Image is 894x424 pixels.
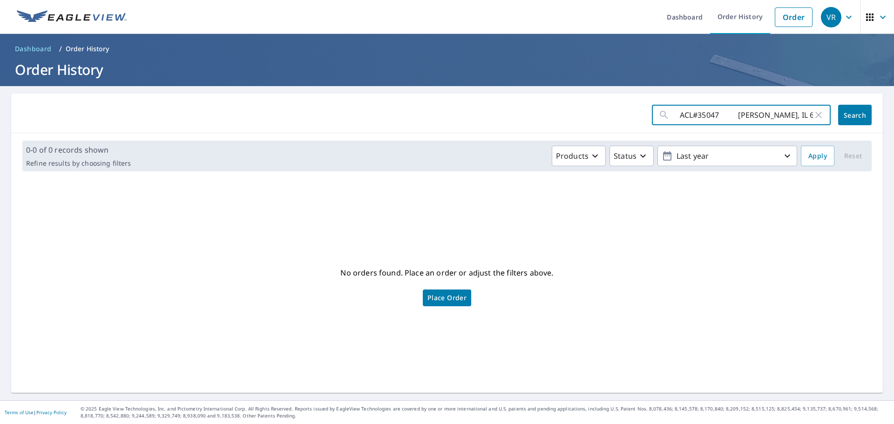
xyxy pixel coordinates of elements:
span: Apply [808,150,827,162]
span: Place Order [427,296,467,300]
h1: Order History [11,60,883,79]
a: Privacy Policy [36,409,67,416]
button: Search [838,105,872,125]
p: Status [614,150,637,162]
p: Last year [673,148,782,164]
a: Place Order [423,289,471,306]
nav: breadcrumb [11,41,883,56]
p: Products [556,150,589,162]
a: Dashboard [11,41,55,56]
p: | [5,410,67,415]
span: Search [846,111,864,120]
p: © 2025 Eagle View Technologies, Inc. and Pictometry International Corp. All Rights Reserved. Repo... [81,405,889,419]
p: Refine results by choosing filters [26,159,131,168]
p: Order History [66,44,109,54]
span: Dashboard [15,44,52,54]
li: / [59,43,62,54]
input: Address, Report #, Claim ID, etc. [676,102,813,128]
a: Terms of Use [5,409,34,416]
button: Last year [657,146,797,166]
button: Products [552,146,606,166]
button: Status [610,146,654,166]
p: No orders found. Place an order or adjust the filters above. [340,265,553,280]
a: Order [775,7,813,27]
button: Apply [801,146,834,166]
p: 0-0 of 0 records shown [26,144,131,155]
img: EV Logo [17,10,127,24]
div: VR [821,7,841,27]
